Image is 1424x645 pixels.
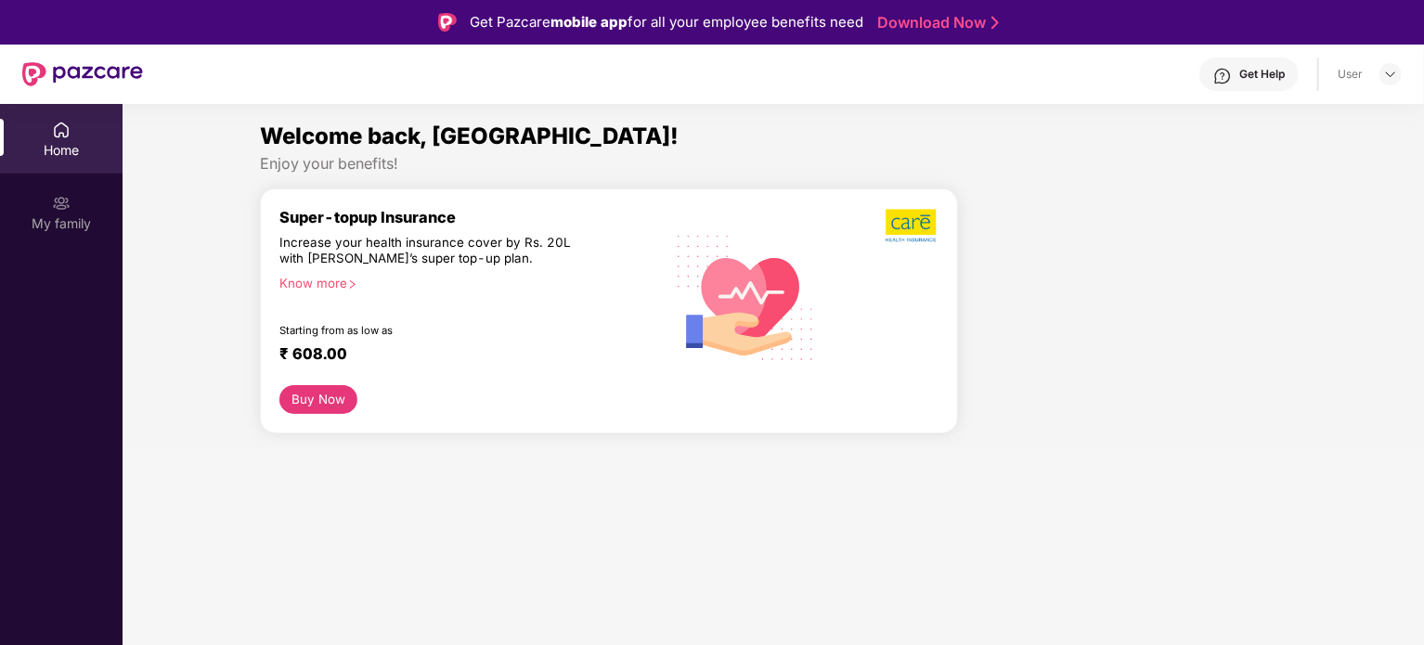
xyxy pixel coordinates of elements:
[991,13,999,32] img: Stroke
[279,344,645,367] div: ₹ 608.00
[347,279,357,290] span: right
[438,13,457,32] img: Logo
[260,154,1288,174] div: Enjoy your benefits!
[279,385,358,414] button: Buy Now
[260,123,679,149] span: Welcome back, [GEOGRAPHIC_DATA]!
[664,213,829,381] img: svg+xml;base64,PHN2ZyB4bWxucz0iaHR0cDovL3d3dy53My5vcmcvMjAwMC9zdmciIHhtbG5zOnhsaW5rPSJodHRwOi8vd3...
[1239,67,1285,82] div: Get Help
[470,11,863,33] div: Get Pazcare for all your employee benefits need
[550,13,628,31] strong: mobile app
[52,194,71,213] img: svg+xml;base64,PHN2ZyB3aWR0aD0iMjAiIGhlaWdodD0iMjAiIHZpZXdCb3g9IjAgMCAyMCAyMCIgZmlsbD0ibm9uZSIgeG...
[1338,67,1363,82] div: User
[1383,67,1398,82] img: svg+xml;base64,PHN2ZyBpZD0iRHJvcGRvd24tMzJ4MzIiIHhtbG5zPSJodHRwOi8vd3d3LnczLm9yZy8yMDAwL3N2ZyIgd2...
[22,62,143,86] img: New Pazcare Logo
[279,235,584,268] div: Increase your health insurance cover by Rs. 20L with [PERSON_NAME]’s super top-up plan.
[52,121,71,139] img: svg+xml;base64,PHN2ZyBpZD0iSG9tZSIgeG1sbnM9Imh0dHA6Ly93d3cudzMub3JnLzIwMDAvc3ZnIiB3aWR0aD0iMjAiIG...
[279,276,653,289] div: Know more
[279,208,664,226] div: Super-topup Insurance
[279,324,585,337] div: Starting from as low as
[877,13,993,32] a: Download Now
[886,208,939,243] img: b5dec4f62d2307b9de63beb79f102df3.png
[1213,67,1232,85] img: svg+xml;base64,PHN2ZyBpZD0iSGVscC0zMngzMiIgeG1sbnM9Imh0dHA6Ly93d3cudzMub3JnLzIwMDAvc3ZnIiB3aWR0aD...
